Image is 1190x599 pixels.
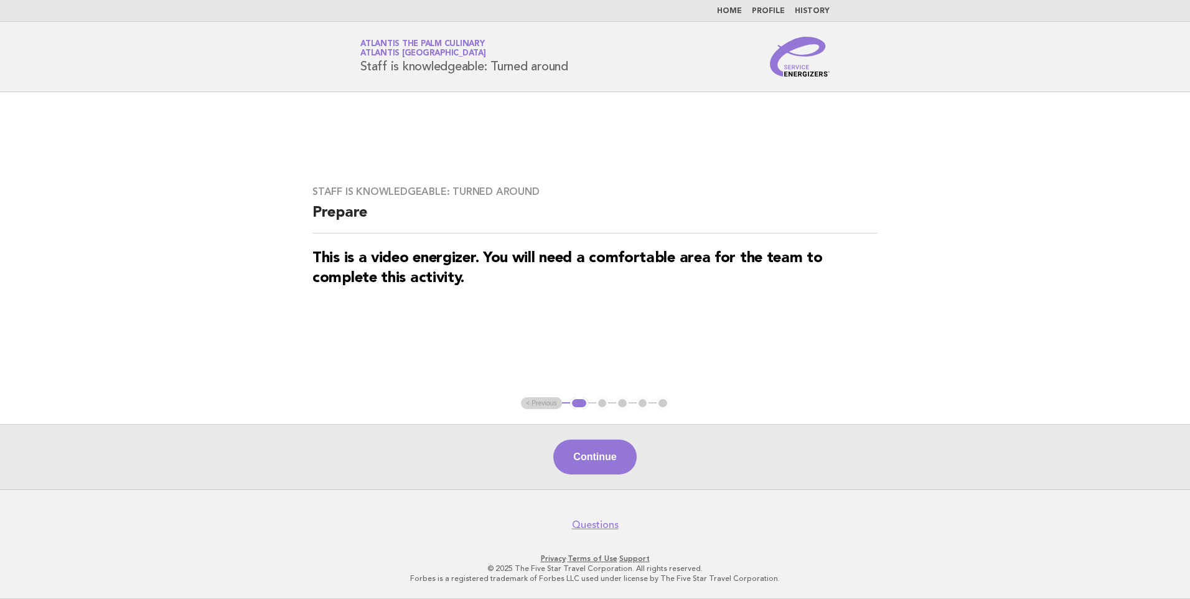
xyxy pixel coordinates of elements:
[568,554,617,563] a: Terms of Use
[795,7,830,15] a: History
[752,7,785,15] a: Profile
[312,251,823,286] strong: This is a video energizer. You will need a comfortable area for the team to complete this activity.
[360,40,486,57] a: Atlantis The Palm CulinaryAtlantis [GEOGRAPHIC_DATA]
[360,50,486,58] span: Atlantis [GEOGRAPHIC_DATA]
[312,203,878,233] h2: Prepare
[214,564,976,573] p: © 2025 The Five Star Travel Corporation. All rights reserved.
[214,554,976,564] p: · ·
[541,554,566,563] a: Privacy
[312,186,878,198] h3: Staff is knowledgeable: Turned around
[619,554,650,563] a: Support
[717,7,742,15] a: Home
[360,40,568,73] h1: Staff is knowledgeable: Turned around
[214,573,976,583] p: Forbes is a registered trademark of Forbes LLC used under license by The Five Star Travel Corpora...
[770,37,830,77] img: Service Energizers
[572,519,619,531] a: Questions
[553,440,636,474] button: Continue
[570,397,588,410] button: 1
